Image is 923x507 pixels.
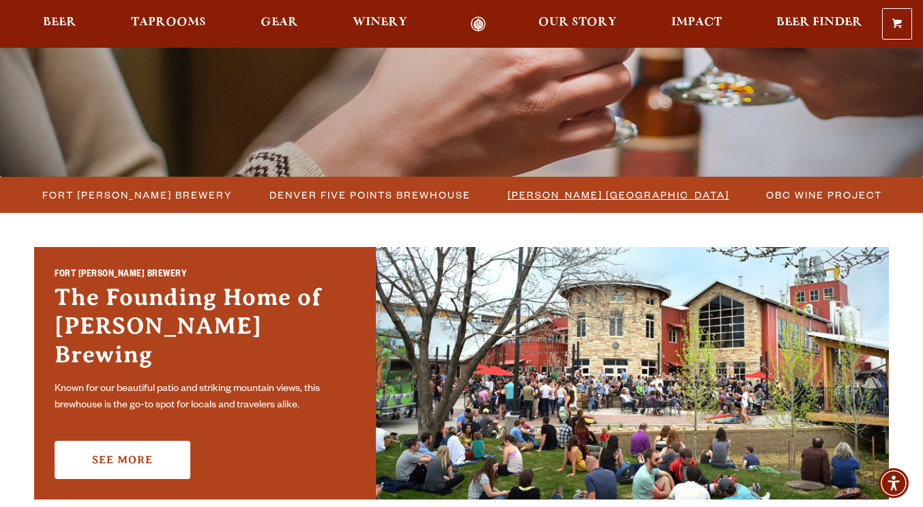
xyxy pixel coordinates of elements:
a: Odell Home [453,16,504,32]
span: Impact [671,17,722,28]
a: Winery [344,16,416,32]
a: Impact [662,16,731,32]
a: [PERSON_NAME] [GEOGRAPHIC_DATA] [499,185,736,205]
h2: Fort [PERSON_NAME] Brewery [55,268,355,284]
span: Denver Five Points Brewhouse [269,185,471,205]
a: Our Story [529,16,626,32]
span: Our Story [538,17,617,28]
span: Winery [353,17,407,28]
a: Denver Five Points Brewhouse [261,185,478,205]
div: Accessibility Menu [879,468,909,498]
p: Known for our beautiful patio and striking mountain views, this brewhouse is the go-to spot for l... [55,381,355,414]
span: [PERSON_NAME] [GEOGRAPHIC_DATA] [508,185,729,205]
span: Beer Finder [776,17,862,28]
a: See More [55,441,190,479]
h3: The Founding Home of [PERSON_NAME] Brewing [55,283,355,376]
a: OBC Wine Project [758,185,889,205]
a: Beer [34,16,85,32]
span: Beer [43,17,76,28]
span: Fort [PERSON_NAME] Brewery [42,185,233,205]
a: Fort [PERSON_NAME] Brewery [34,185,239,205]
span: Taprooms [131,17,206,28]
img: Fort Collins Brewery & Taproom' [376,247,889,499]
span: Gear [261,17,298,28]
a: Beer Finder [767,16,871,32]
a: Gear [252,16,307,32]
span: OBC Wine Project [766,185,882,205]
a: Taprooms [122,16,215,32]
